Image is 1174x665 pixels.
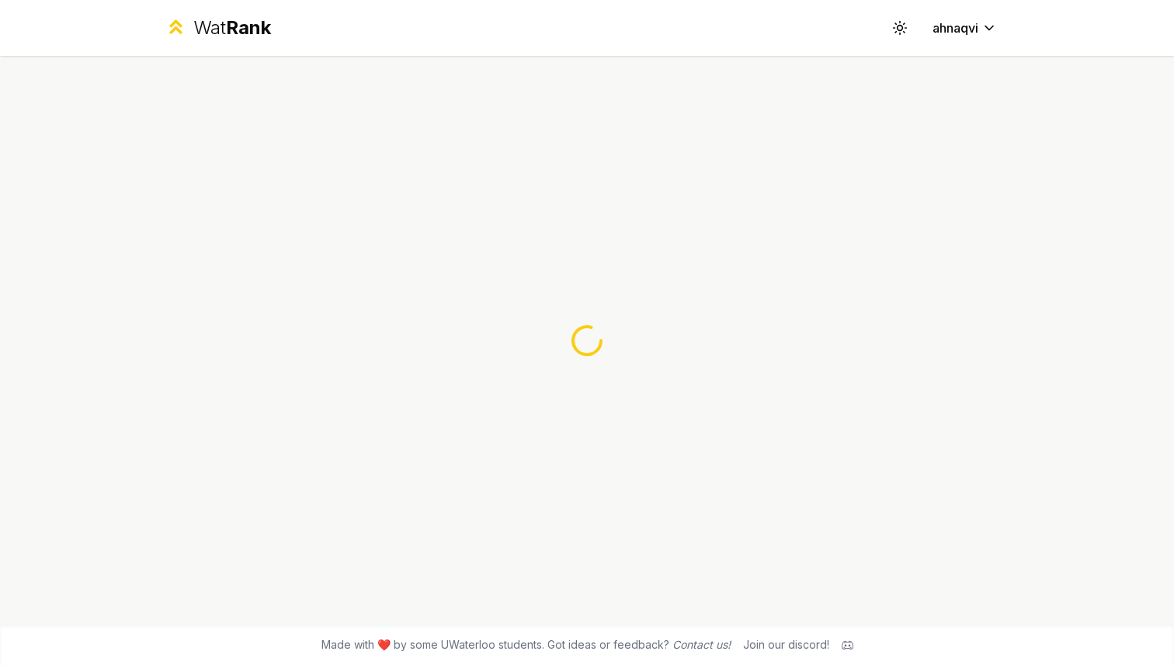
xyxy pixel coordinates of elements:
span: ahnaqvi [933,19,978,37]
span: Rank [226,16,271,39]
div: Join our discord! [743,637,829,653]
button: ahnaqvi [920,14,1009,42]
span: Made with ❤️ by some UWaterloo students. Got ideas or feedback? [321,637,731,653]
div: Wat [193,16,271,40]
a: Contact us! [672,638,731,651]
a: WatRank [165,16,271,40]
